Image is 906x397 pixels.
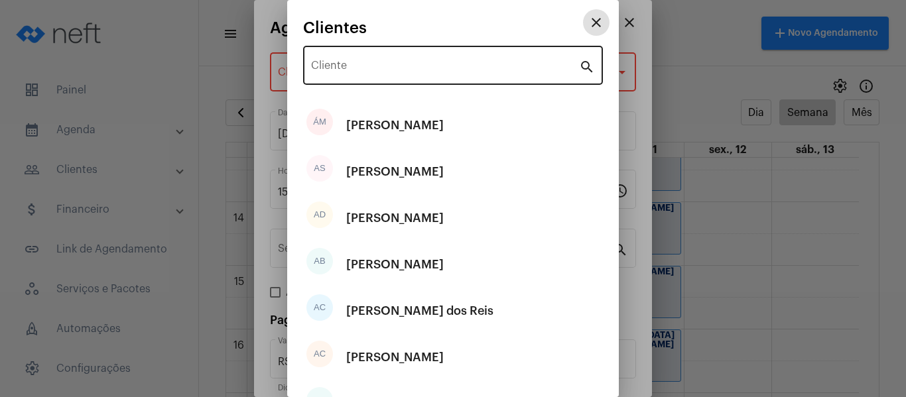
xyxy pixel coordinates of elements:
div: [PERSON_NAME] [346,245,444,284]
div: [PERSON_NAME] [346,198,444,238]
div: AC [306,294,333,321]
div: AB [306,248,333,274]
mat-icon: search [579,58,595,74]
input: Pesquisar cliente [311,62,579,74]
div: AC [306,341,333,367]
div: [PERSON_NAME] [346,337,444,377]
div: [PERSON_NAME] [346,105,444,145]
div: AS [306,155,333,182]
mat-icon: close [588,15,604,30]
div: ÁM [306,109,333,135]
span: Clientes [303,19,367,36]
div: AD [306,201,333,228]
div: [PERSON_NAME] [346,152,444,192]
div: [PERSON_NAME] dos Reis [346,291,493,331]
